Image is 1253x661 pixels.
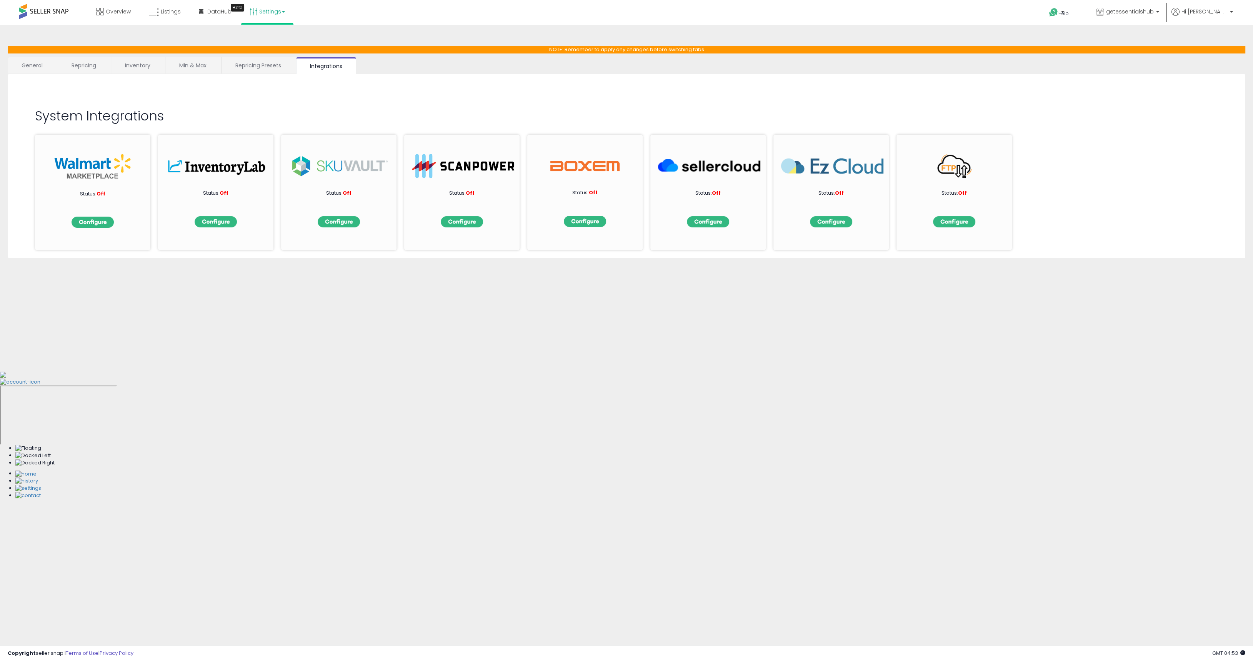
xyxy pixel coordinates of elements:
span: Off [466,189,475,197]
span: Off [958,189,967,197]
span: Off [835,189,844,197]
a: General [8,57,57,73]
p: Status: [54,190,131,198]
h2: System Integrations [35,109,1218,123]
img: configbtn.png [687,216,729,227]
span: Help [1058,10,1069,17]
p: Status: [300,190,377,197]
img: SellerCloud_266x63.png [658,154,760,178]
img: configbtn.png [72,217,114,228]
img: walmart_int.png [54,154,131,179]
a: Inventory [111,57,164,73]
p: Status: [547,189,623,197]
img: Docked Right [15,459,55,467]
div: Tooltip anchor [231,4,244,12]
img: configbtn.png [195,216,237,227]
span: Listings [161,8,181,15]
img: EzCloud_266x63.png [781,154,883,178]
p: Status: [423,190,500,197]
img: configbtn.png [810,216,852,227]
img: sku.png [289,154,391,178]
span: Hi [PERSON_NAME] [1181,8,1228,15]
a: Integrations [296,57,356,74]
span: DataHub [207,8,232,15]
span: Off [343,189,352,197]
a: Help [1043,2,1084,25]
p: Status: [793,190,870,197]
a: Hi [PERSON_NAME] [1171,8,1233,25]
span: Off [589,189,598,196]
p: Status: [670,190,746,197]
span: Off [97,190,105,197]
img: Home [15,471,37,478]
img: ScanPower-logo.png [412,154,514,178]
p: Status: [177,190,254,197]
img: Boxem Logo [550,154,620,178]
img: inv.png [166,154,268,178]
img: Floating [15,445,41,452]
p: Status: [916,190,993,197]
img: configbtn.png [318,216,360,227]
p: NOTE: Remember to apply any changes before switching tabs [8,46,1245,53]
img: Contact [15,492,41,499]
img: FTP_266x63.png [904,154,1006,178]
img: Docked Left [15,452,51,459]
span: Overview [106,8,131,15]
span: getessentialshub [1106,8,1154,15]
img: History [15,477,38,485]
a: Repricing Presets [222,57,295,73]
a: Min & Max [165,57,220,73]
span: Off [712,189,721,197]
img: configbtn.png [564,216,606,227]
i: Get Help [1049,8,1058,17]
a: Repricing [58,57,110,73]
img: configbtn.png [933,216,975,227]
img: Settings [15,485,41,492]
span: Off [220,189,228,197]
img: configbtn.png [441,216,483,227]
